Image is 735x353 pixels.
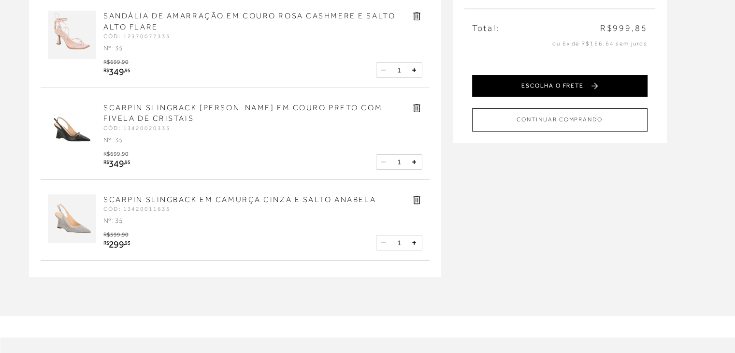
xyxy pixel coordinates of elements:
[103,195,376,204] a: SCARPIN SLINGBACK EM CAMURÇA CINZA E SALTO ANABELA
[103,33,171,40] span: CÓD: 12370077335
[472,75,648,97] button: ESCOLHA O FRETE
[103,44,123,52] span: Nº : 35
[103,125,171,132] span: CÓD: 13420020335
[103,150,129,157] span: R$699,90
[397,66,401,74] span: 1
[397,238,401,247] span: 1
[600,22,648,34] span: R$999,85
[48,103,96,151] img: SCARPIN SLINGBACK ANABELA EM COURO PRETO COM FIVELA DE CRISTAIS
[103,231,129,238] span: R$599,90
[472,22,500,34] span: Total:
[48,11,96,59] img: SANDÁLIA DE AMARRAÇÃO EM COURO ROSA CASHMERE E SALTO ALTO FLARE
[48,194,96,243] img: SCARPIN SLINGBACK EM CAMURÇA CINZA E SALTO ANABELA
[103,136,123,144] span: Nº : 35
[103,12,395,31] a: SANDÁLIA DE AMARRAÇÃO EM COURO ROSA CASHMERE E SALTO ALTO FLARE
[472,40,648,48] p: ou 6x de R$166,64 sem juros
[103,59,129,65] span: R$699,90
[103,103,382,123] a: SCARPIN SLINGBACK [PERSON_NAME] EM COURO PRETO COM FIVELA DE CRISTAIS
[472,108,648,131] button: CONTINUAR COMPRANDO
[103,206,171,212] span: CÓD: 13420011635
[103,217,123,224] span: Nº : 35
[397,158,401,166] span: 1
